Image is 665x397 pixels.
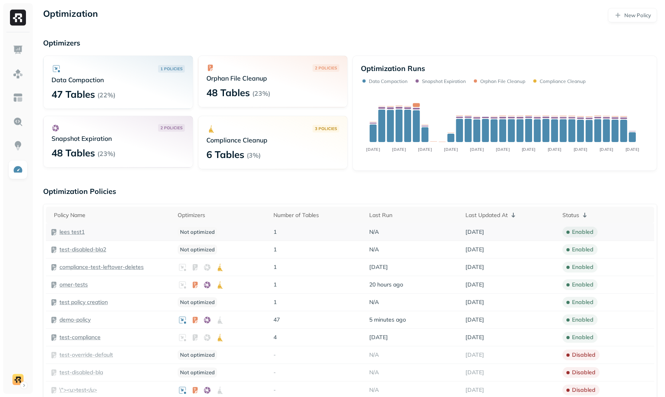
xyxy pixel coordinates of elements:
p: Not optimized [178,367,217,377]
tspan: [DATE] [522,147,536,152]
p: enabled [572,281,594,288]
p: ( 23% ) [97,150,115,158]
img: Assets [13,69,23,79]
span: 20 hours ago [369,281,403,288]
a: New Policy [608,8,657,22]
p: enabled [572,316,594,324]
div: Number of Tables [273,211,361,219]
span: [DATE] [465,298,484,306]
img: Query Explorer [13,117,23,127]
span: [DATE] [465,351,484,359]
p: Snapshot Expiration [422,78,466,84]
div: Optimizers [178,211,265,219]
p: enabled [572,263,594,271]
tspan: [DATE] [574,147,588,152]
p: 1 [273,298,361,306]
span: [DATE] [465,228,484,236]
tspan: [DATE] [444,147,458,152]
p: Optimization Policies [43,187,657,196]
img: Insights [13,140,23,151]
img: demo [12,374,24,385]
span: [DATE] [369,334,388,341]
a: test-compliance [59,334,101,341]
span: N/A [369,369,379,376]
span: 5 minutes ago [369,316,406,324]
p: Not optimized [178,350,217,360]
span: N/A [369,228,379,236]
p: 1 [273,246,361,253]
span: N/A [369,246,379,253]
p: Optimization [43,8,98,22]
p: ( 22% ) [97,91,115,99]
p: 4 [273,334,361,341]
tspan: [DATE] [496,147,510,152]
p: Not optimized [178,245,217,255]
img: Asset Explorer [13,93,23,103]
span: [DATE] [369,263,388,271]
p: Data Compaction [51,76,185,84]
tspan: [DATE] [625,147,639,152]
span: [DATE] [465,281,484,288]
p: New Policy [624,12,651,19]
p: test-override-default [59,351,113,359]
p: disabled [572,369,596,376]
div: Status [562,210,650,220]
p: Not optimized [178,227,217,237]
span: [DATE] [465,386,484,394]
a: lees test1 [59,228,85,236]
p: Orphan File Cleanup [206,74,340,82]
p: Optimization Runs [361,64,425,73]
a: compliance-test-leftover-deletes [59,263,144,271]
p: enabled [572,298,594,306]
tspan: [DATE] [470,147,484,152]
p: 3 POLICIES [315,126,337,132]
p: 48 Tables [206,86,250,99]
span: N/A [369,298,379,306]
a: test-disabled-bla2 [59,246,106,253]
tspan: [DATE] [392,147,406,152]
span: [DATE] [465,316,484,324]
p: enabled [572,246,594,253]
a: \"><u>test</u> [59,386,97,394]
p: Compliance Cleanup [206,136,340,144]
p: 47 [273,316,361,324]
p: disabled [572,386,596,394]
div: Policy Name [54,211,170,219]
img: Optimization [13,164,23,175]
p: Data Compaction [369,78,408,84]
p: Optimizers [43,38,657,47]
tspan: [DATE] [600,147,614,152]
a: test policy creation [59,298,108,306]
p: Snapshot Expiration [51,134,185,142]
div: Last Run [369,211,457,219]
p: demo-policy [59,316,91,324]
p: 2 POLICIES [160,125,182,131]
tspan: [DATE] [548,147,562,152]
span: [DATE] [465,263,484,271]
p: ( 3% ) [247,151,261,159]
p: 2 POLICIES [315,65,337,71]
span: N/A [369,351,379,359]
p: Orphan File Cleanup [480,78,525,84]
p: 6 Tables [206,148,244,161]
p: 1 [273,281,361,288]
span: [DATE] [465,334,484,341]
p: ( 23% ) [252,89,270,97]
p: - [273,386,361,394]
img: Ryft [10,10,26,26]
span: N/A [369,386,379,394]
div: Last Updated At [465,210,554,220]
p: test-disabled-bla [59,369,103,376]
p: 1 POLICIES [160,66,182,72]
p: - [273,369,361,376]
tspan: [DATE] [418,147,432,152]
img: Dashboard [13,45,23,55]
a: omer-tests [59,281,88,288]
span: [DATE] [465,369,484,376]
